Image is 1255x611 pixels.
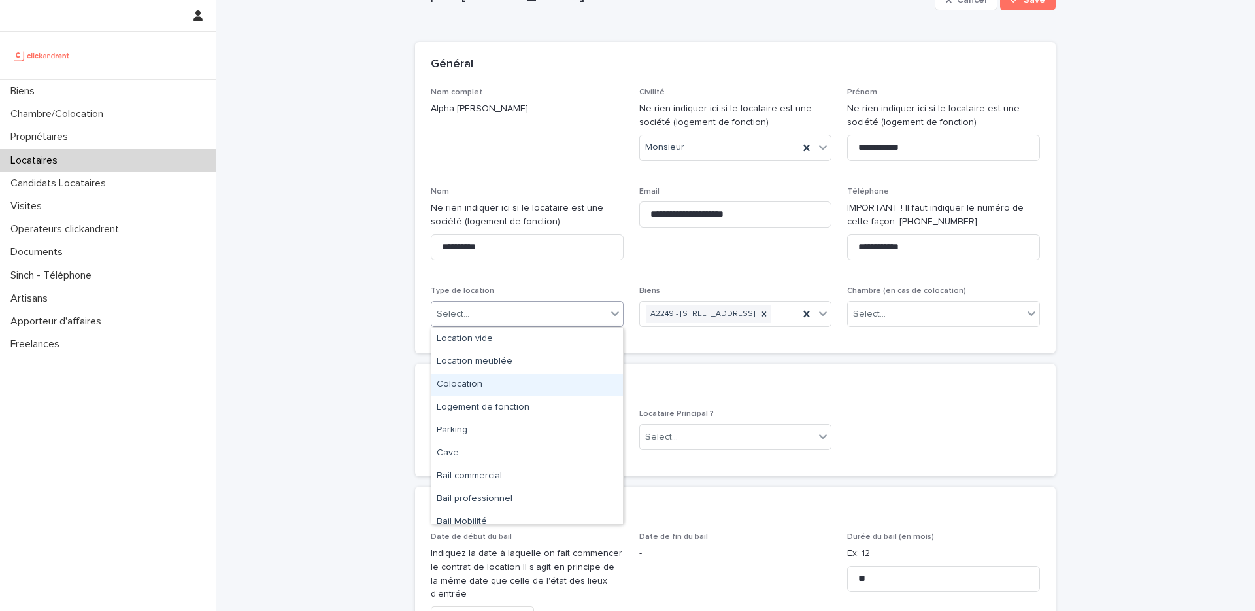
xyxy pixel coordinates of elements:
p: Operateurs clickandrent [5,223,129,236]
p: Locataires [5,154,68,167]
p: Propriétaires [5,131,78,143]
p: Sinch - Téléphone [5,270,102,282]
p: Ne rien indiquer ici si le locataire est une société (logement de fonction) [431,201,624,229]
p: Documents [5,246,73,258]
p: Ex: 12 [847,547,1040,561]
p: Freelances [5,338,70,351]
div: Location vide [431,328,623,351]
span: Biens [639,287,660,295]
div: Colocation [431,374,623,396]
span: Email [639,188,660,196]
span: Nom complet [431,88,482,96]
span: Date de fin du bail [639,533,708,541]
div: Parking [431,419,623,442]
span: Date de début du bail [431,533,512,541]
ringoverc2c-84e06f14122c: Call with Ringover [899,217,977,226]
div: Select... [645,430,678,444]
span: Civilité [639,88,665,96]
p: Alpha-[PERSON_NAME] [431,102,624,116]
span: Chambre (en cas de colocation) [847,287,966,295]
p: Visites [5,200,52,213]
p: Apporteur d'affaires [5,315,112,328]
img: UCB0brd3T0yccxBKYDjQ [10,43,74,69]
div: Bail commercial [431,465,623,488]
div: Logement de fonction [431,396,623,419]
div: Bail Mobilité [431,511,623,534]
div: Location meublée [431,351,623,374]
ringoverc2c-number-84e06f14122c: [PHONE_NUMBER] [899,217,977,226]
p: Artisans [5,292,58,305]
div: Select... [853,307,886,321]
span: Nom [431,188,449,196]
span: Prénom [847,88,877,96]
span: Téléphone [847,188,889,196]
p: Ne rien indiquer ici si le locataire est une société (logement de fonction) [639,102,832,130]
span: Locataire Principal ? [639,410,714,418]
p: Ne rien indiquer ici si le locataire est une société (logement de fonction) [847,102,1040,130]
p: - [639,547,832,561]
span: Type de location [431,287,494,295]
span: Durée du bail (en mois) [847,533,934,541]
div: Cave [431,442,623,465]
div: Select... [437,307,469,321]
div: Bail professionnel [431,488,623,511]
ringover-84e06f14122c: IMPORTANT ! Il faut indiquer le numéro de cette façon : [847,203,1024,226]
p: Chambre/Colocation [5,108,114,120]
span: Monsieur [645,141,684,154]
p: Candidats Locataires [5,177,116,190]
p: Biens [5,85,45,97]
p: Indiquez la date à laquelle on fait commencer le contrat de location Il s'agit en principe de la ... [431,547,624,601]
h2: Général [431,58,473,72]
div: A2249 - [STREET_ADDRESS] [646,305,757,323]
